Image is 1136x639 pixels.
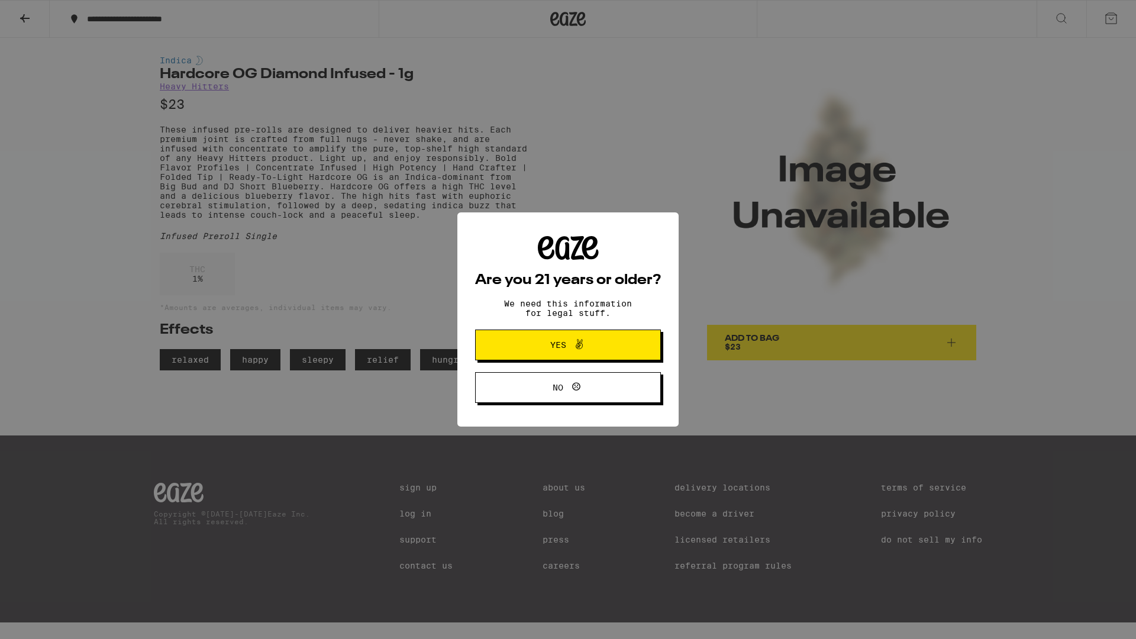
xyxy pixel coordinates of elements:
[475,372,661,403] button: No
[550,341,566,349] span: Yes
[475,273,661,288] h2: Are you 21 years or older?
[494,299,642,318] p: We need this information for legal stuff.
[553,383,563,392] span: No
[475,330,661,360] button: Yes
